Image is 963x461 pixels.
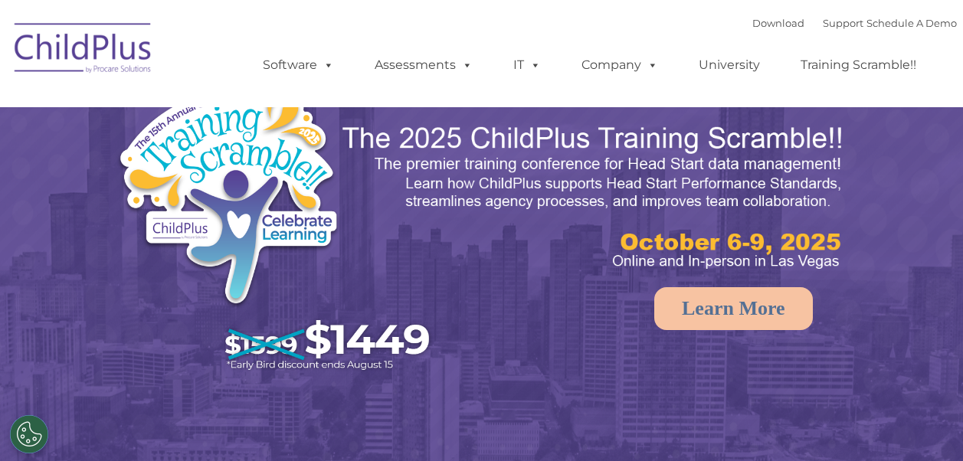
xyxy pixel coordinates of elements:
[752,17,957,29] font: |
[359,50,488,80] a: Assessments
[654,287,813,330] a: Learn More
[498,50,556,80] a: IT
[10,415,48,453] button: Cookies Settings
[752,17,804,29] a: Download
[247,50,349,80] a: Software
[566,50,673,80] a: Company
[785,50,932,80] a: Training Scramble!!
[7,12,160,89] img: ChildPlus by Procare Solutions
[823,17,863,29] a: Support
[866,17,957,29] a: Schedule A Demo
[683,50,775,80] a: University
